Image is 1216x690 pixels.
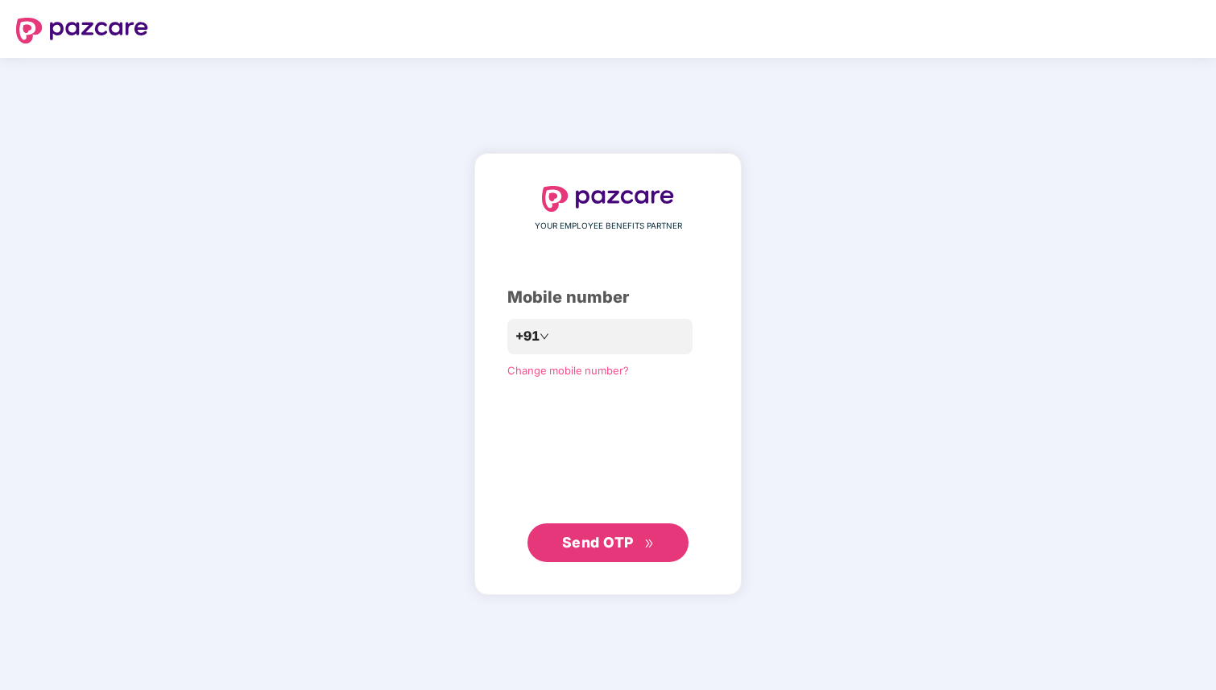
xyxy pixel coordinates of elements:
span: +91 [515,326,540,346]
a: Change mobile number? [507,364,629,377]
div: Mobile number [507,285,709,310]
span: double-right [644,539,655,549]
span: YOUR EMPLOYEE BENEFITS PARTNER [535,220,682,233]
span: down [540,332,549,341]
span: Send OTP [562,534,634,551]
img: logo [16,18,148,43]
img: logo [542,186,674,212]
button: Send OTPdouble-right [527,523,689,562]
